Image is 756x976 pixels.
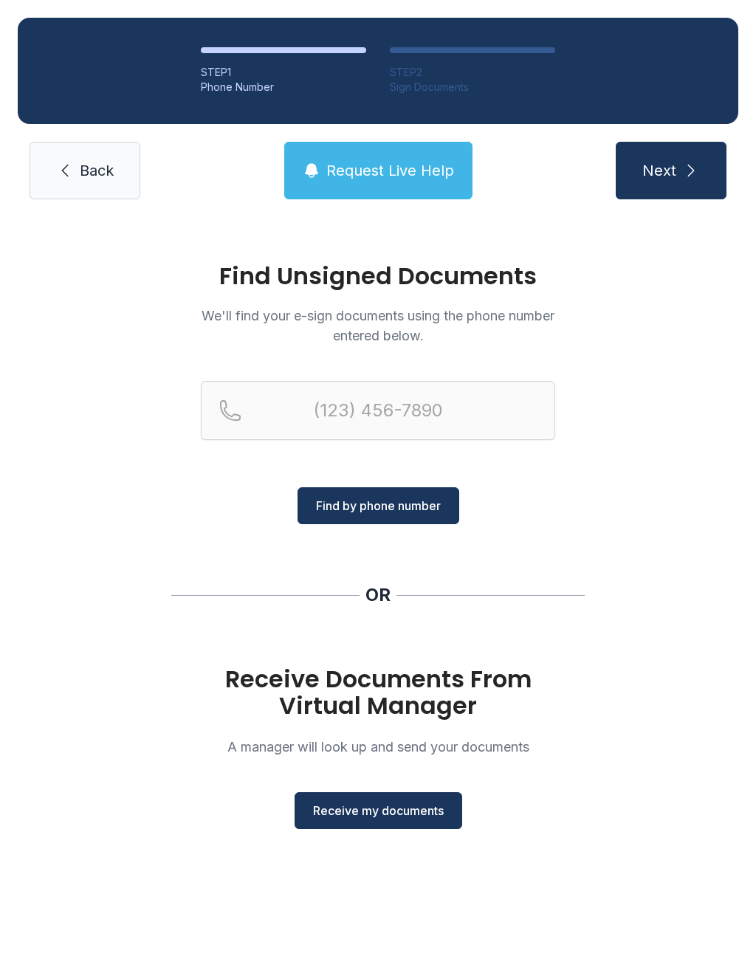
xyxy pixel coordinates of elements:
span: Receive my documents [313,802,444,819]
div: STEP 2 [390,65,555,80]
span: Request Live Help [326,160,454,181]
h1: Find Unsigned Documents [201,264,555,288]
div: Sign Documents [390,80,555,94]
div: OR [365,583,391,607]
span: Back [80,160,114,181]
span: Find by phone number [316,497,441,515]
h1: Receive Documents From Virtual Manager [201,666,555,719]
div: STEP 1 [201,65,366,80]
p: We'll find your e-sign documents using the phone number entered below. [201,306,555,346]
input: Reservation phone number [201,381,555,440]
span: Next [642,160,676,181]
div: Phone Number [201,80,366,94]
p: A manager will look up and send your documents [201,737,555,757]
